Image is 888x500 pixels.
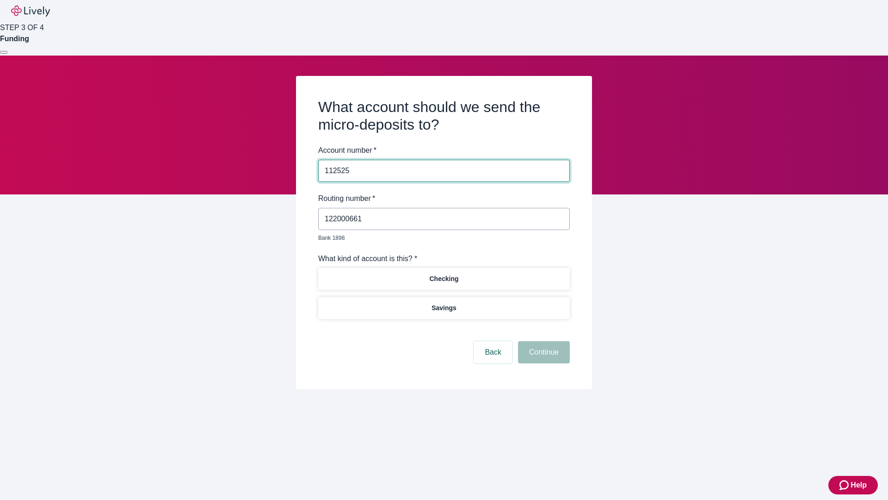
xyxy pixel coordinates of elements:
h2: What account should we send the micro-deposits to? [318,98,570,134]
p: Checking [429,274,458,284]
label: Account number [318,145,376,156]
p: Bank 1898 [318,234,563,242]
p: Savings [432,303,456,313]
button: Checking [318,268,570,290]
label: Routing number [318,193,375,204]
button: Back [474,341,512,363]
img: Lively [11,6,50,17]
span: Help [851,480,867,491]
button: Zendesk support iconHelp [828,476,878,494]
button: Savings [318,297,570,319]
label: What kind of account is this? * [318,253,417,264]
svg: Zendesk support icon [839,480,851,491]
